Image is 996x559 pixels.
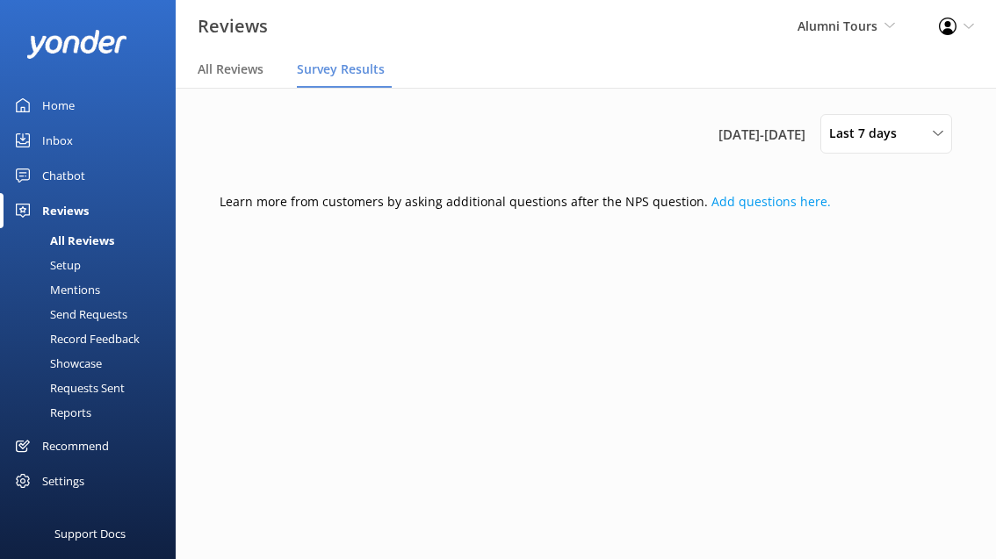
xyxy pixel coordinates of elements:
a: Requests Sent [11,376,176,400]
div: Recommend [42,428,109,463]
a: Setup [11,253,176,277]
p: Learn more from customers by asking additional questions after the NPS question. [220,192,952,211]
a: Mentions [11,277,176,302]
a: Send Requests [11,302,176,326]
span: [DATE] - [DATE] [718,124,805,145]
div: All Reviews [11,228,114,253]
div: Reviews [42,193,89,228]
a: Add questions here. [711,193,831,210]
div: Record Feedback [11,326,140,351]
div: Setup [11,253,81,277]
a: Record Feedback [11,326,176,351]
div: Inbox [42,123,73,158]
div: Home [42,88,75,123]
span: All Reviews [198,61,263,78]
div: Reports [11,400,91,425]
h3: Reviews [198,12,268,40]
div: Support Docs [54,516,126,551]
div: Send Requests [11,302,127,326]
span: Last 7 days [829,124,907,143]
a: Reports [11,400,176,425]
span: Alumni Tours [798,18,877,34]
img: yonder-white-logo.png [26,30,127,59]
span: Survey Results [297,61,385,78]
div: Settings [42,463,84,498]
a: All Reviews [11,228,176,253]
div: Showcase [11,351,102,376]
div: Mentions [11,277,100,302]
div: Chatbot [42,158,85,193]
a: Showcase [11,351,176,376]
div: Requests Sent [11,376,125,400]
